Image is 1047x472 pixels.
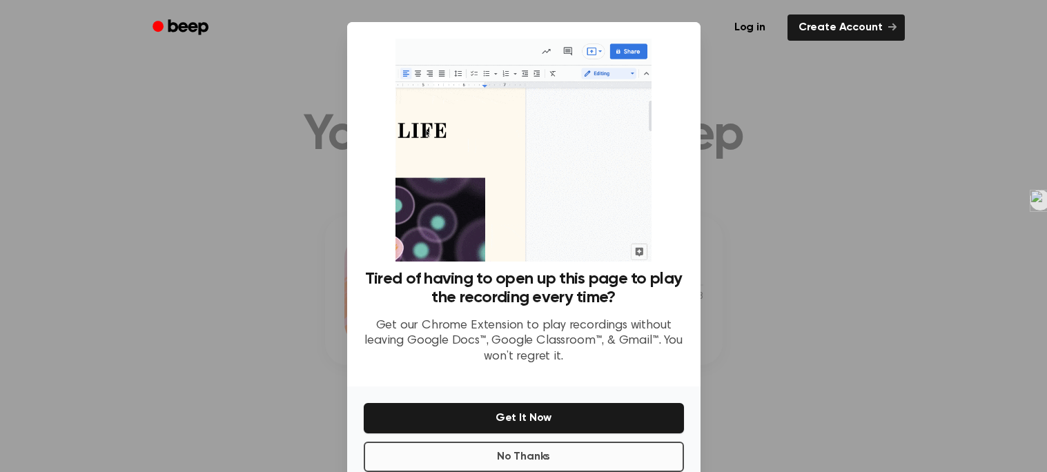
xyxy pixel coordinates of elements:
[395,39,652,262] img: Beep extension in action
[364,442,684,472] button: No Thanks
[364,318,684,365] p: Get our Chrome Extension to play recordings without leaving Google Docs™, Google Classroom™, & Gm...
[787,14,905,41] a: Create Account
[364,403,684,433] button: Get It Now
[721,12,779,43] a: Log in
[364,270,684,307] h3: Tired of having to open up this page to play the recording every time?
[143,14,221,41] a: Beep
